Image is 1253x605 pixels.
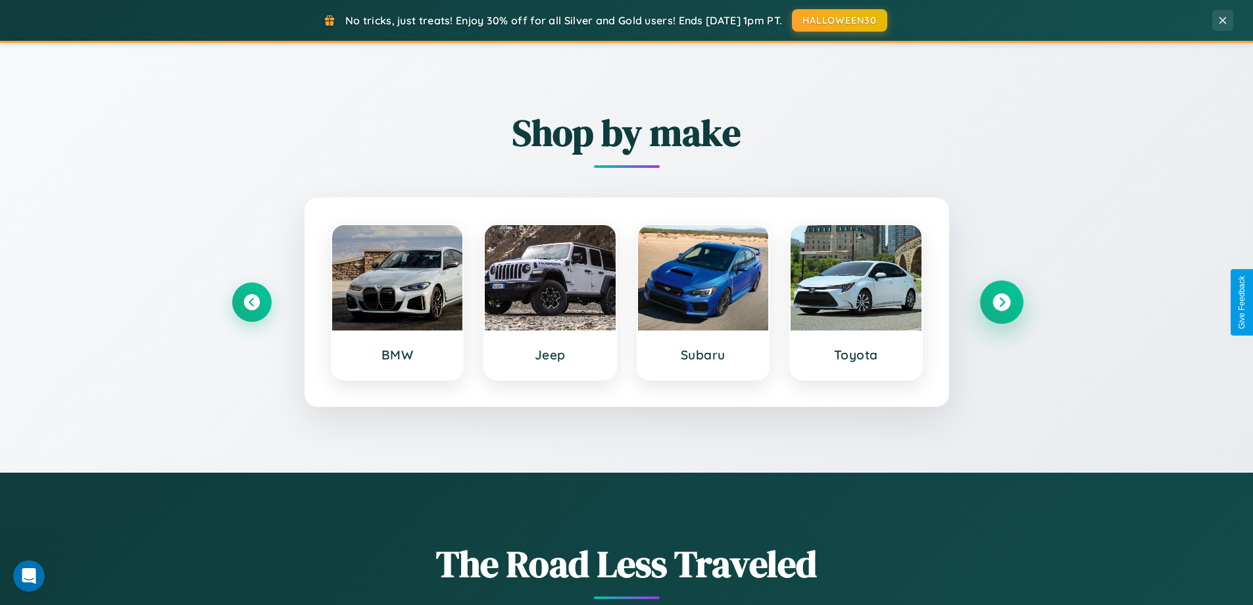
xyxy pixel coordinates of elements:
h3: Toyota [804,347,908,363]
div: Give Feedback [1237,276,1246,329]
button: HALLOWEEN30 [792,9,887,32]
span: No tricks, just treats! Enjoy 30% off for all Silver and Gold users! Ends [DATE] 1pm PT. [345,14,782,27]
h3: Subaru [651,347,756,363]
h1: The Road Less Traveled [232,539,1021,589]
h3: Jeep [498,347,602,363]
h2: Shop by make [232,107,1021,158]
iframe: Intercom live chat [13,560,45,592]
h3: BMW [345,347,450,363]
